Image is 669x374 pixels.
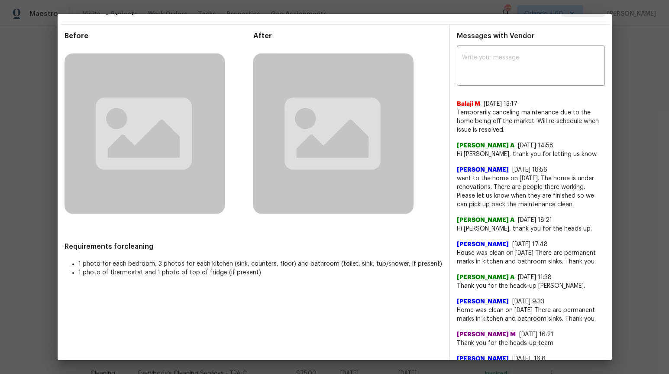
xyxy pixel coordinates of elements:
[457,174,605,209] span: went to the home on [DATE]. The home is under renovations. There are people there working. Please...
[457,166,509,174] span: [PERSON_NAME]
[457,141,514,150] span: [PERSON_NAME] A
[512,299,544,305] span: [DATE] 9:33
[457,297,509,306] span: [PERSON_NAME]
[512,356,546,362] span: [DATE], 16:8
[484,101,517,107] span: [DATE] 13:17
[518,274,552,280] span: [DATE] 11:38
[457,273,514,282] span: [PERSON_NAME] A
[457,33,534,39] span: Messages with Vendor
[518,143,553,149] span: [DATE] 14:58
[457,354,509,363] span: [PERSON_NAME]
[457,224,605,233] span: Hi [PERSON_NAME], thank you for the heads up.
[78,268,442,277] li: 1 photo of thermostat and 1 photo of top of fridge (if present)
[457,249,605,266] span: House was clean on [DATE] There are permanent marks in kitchen and bathroom sinks. Thank you.
[457,108,605,134] span: Temporarily canceling maintenance due to the home being off the market. Will re-schedule when iss...
[78,260,442,268] li: 1 photo for each bedroom, 3 photos for each kitchen (sink, counters, floor) and bathroom (toilet,...
[457,282,605,290] span: Thank you for the heads-up [PERSON_NAME].
[457,306,605,323] span: Home was clean on [DATE] There are permanent marks in kitchen and bathroom sinks. Thank you.
[65,32,253,40] span: Before
[253,32,442,40] span: After
[512,167,547,173] span: [DATE] 18:56
[457,100,480,108] span: Balaji M
[512,241,548,247] span: [DATE] 17:48
[457,216,514,224] span: [PERSON_NAME] A
[65,242,442,251] span: Requirements for cleaning
[518,217,552,223] span: [DATE] 18:21
[457,330,516,339] span: [PERSON_NAME] M
[457,339,605,348] span: Thank you for the heads-up team
[457,150,605,159] span: Hi [PERSON_NAME], thank you for letting us know.
[457,240,509,249] span: [PERSON_NAME]
[519,332,553,338] span: [DATE] 16:21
